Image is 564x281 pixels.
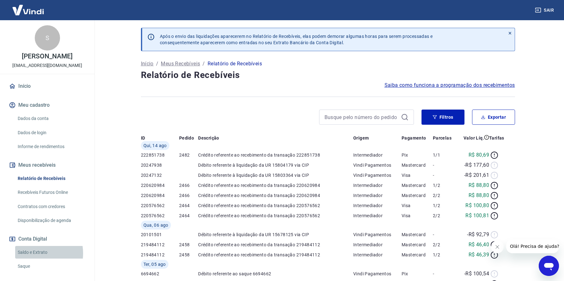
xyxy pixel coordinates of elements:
a: Informe de rendimentos [15,140,87,153]
p: Crédito referente ao recebimento da transação 220576562 [198,202,353,209]
p: 2464 [179,212,198,219]
p: Crédito referente ao recebimento da transação 219484112 [198,252,353,258]
p: [EMAIL_ADDRESS][DOMAIN_NAME] [12,62,82,69]
p: 2466 [179,182,198,188]
p: Pedido [179,135,194,141]
p: Intermediador [353,182,402,188]
p: Crédito referente ao recebimento da transação 220620984 [198,192,353,199]
p: Visa [402,212,433,219]
p: 2482 [179,152,198,158]
p: - [433,162,457,168]
img: Vindi [8,0,49,20]
p: Intermediador [353,242,402,248]
p: 220576562 [141,202,179,209]
p: Intermediador [353,152,402,158]
p: 220576562 [141,212,179,219]
a: Dados da conta [15,112,87,125]
p: Débito referente ao saque 6694662 [198,271,353,277]
p: 220620984 [141,192,179,199]
p: Crédito referente ao recebimento da transação 222851738 [198,152,353,158]
p: Parcelas [433,135,452,141]
p: Débito referente à liquidação da UR 15803364 via CIP [198,172,353,178]
p: Débito referente à liquidação da UR 15678125 via CIP [198,231,353,238]
p: 2466 [179,192,198,199]
span: Ter, 05 ago [143,261,166,267]
span: Qui, 14 ago [143,142,167,149]
p: / [203,60,205,68]
button: Conta Digital [8,232,87,246]
p: Intermediador [353,252,402,258]
p: Origem [353,135,369,141]
p: Débito referente à liquidação da UR 15804179 via CIP [198,162,353,168]
p: Vindi Pagamentos [353,162,402,168]
p: Pix [402,271,433,277]
a: Início [141,60,154,68]
p: ID [141,135,145,141]
p: -R$ 100,54 [464,270,489,278]
p: 220620984 [141,182,179,188]
p: Após o envio das liquidações aparecerem no Relatório de Recebíveis, elas podem demorar algumas ho... [160,33,433,46]
p: 20247938 [141,162,179,168]
p: Visa [402,202,433,209]
a: Saque [15,260,87,273]
p: Relatório de Recebíveis [208,60,262,68]
a: Recebíveis Futuros Online [15,186,87,199]
p: 2/2 [433,192,457,199]
p: 219484112 [141,242,179,248]
p: 1/2 [433,202,457,209]
p: 1/2 [433,252,457,258]
p: R$ 100,81 [465,212,489,219]
p: 6694662 [141,271,179,277]
iframe: Mensagem da empresa [506,239,559,253]
p: 20101501 [141,231,179,238]
a: Saldo e Extrato [15,246,87,259]
p: 2458 [179,242,198,248]
span: Olá! Precisa de ajuda? [4,4,53,9]
p: - [433,271,457,277]
p: Intermediador [353,192,402,199]
button: Meus recebíveis [8,158,87,172]
p: Mastercard [402,231,433,238]
p: Tarifas [489,135,504,141]
p: Intermediador [353,202,402,209]
p: Descrição [198,135,219,141]
p: -R$ 201,61 [464,171,489,179]
p: 2/2 [433,212,457,219]
p: Valor Líq. [464,135,484,141]
p: Crédito referente ao recebimento da transação 220576562 [198,212,353,219]
p: R$ 88,80 [469,192,489,199]
p: -R$ 92,79 [467,231,489,238]
p: Vindi Pagamentos [353,172,402,178]
p: 20247132 [141,172,179,178]
p: Meus Recebíveis [161,60,200,68]
iframe: Botão para abrir a janela de mensagens [539,256,559,276]
p: R$ 100,80 [465,202,489,209]
p: R$ 46,40 [469,241,489,248]
input: Busque pelo número do pedido [324,112,398,122]
p: R$ 80,69 [469,151,489,159]
button: Exportar [472,110,515,125]
p: 2458 [179,252,198,258]
p: -R$ 177,60 [464,161,489,169]
p: Visa [402,172,433,178]
a: Saiba como funciona a programação dos recebimentos [385,81,515,89]
p: - [433,231,457,238]
p: Mastercard [402,192,433,199]
iframe: Fechar mensagem [491,241,504,253]
a: Dados de login [15,126,87,139]
p: Crédito referente ao recebimento da transação 219484112 [198,242,353,248]
p: Vindi Pagamentos [353,231,402,238]
button: Meu cadastro [8,98,87,112]
button: Sair [534,4,556,16]
p: R$ 46,39 [469,251,489,259]
p: 1/1 [433,152,457,158]
p: 219484112 [141,252,179,258]
span: Qua, 06 ago [143,222,168,228]
p: Pagamento [402,135,426,141]
p: R$ 88,80 [469,182,489,189]
p: Mastercard [402,162,433,168]
p: 2/2 [433,242,457,248]
p: 1/2 [433,182,457,188]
